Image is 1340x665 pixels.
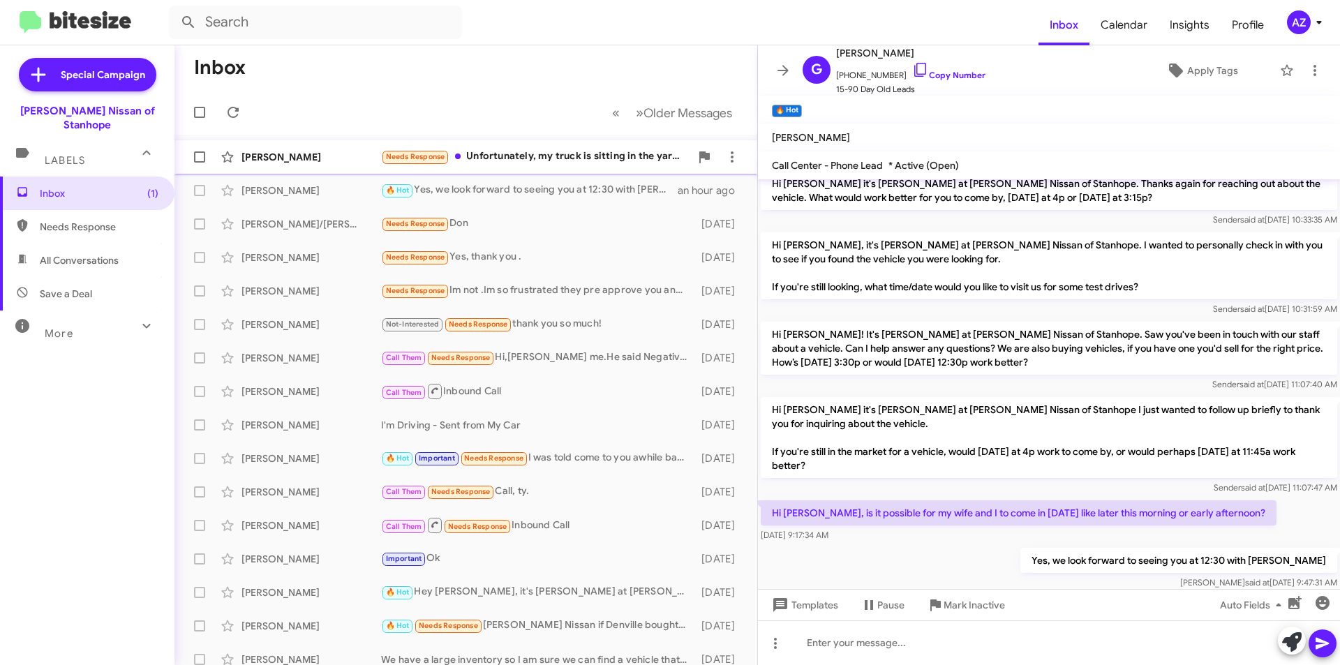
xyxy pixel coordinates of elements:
[45,154,85,167] span: Labels
[381,382,694,400] div: Inbound Call
[643,105,732,121] span: Older Messages
[1241,482,1265,493] span: said at
[1038,5,1089,45] a: Inbox
[694,284,746,298] div: [DATE]
[1187,58,1238,83] span: Apply Tags
[1089,5,1159,45] a: Calendar
[381,149,690,165] div: Unfortunately, my truck is sitting in the yard with a blown motor
[916,592,1016,618] button: Mark Inactive
[241,518,381,532] div: [PERSON_NAME]
[1239,379,1264,389] span: said at
[1275,10,1325,34] button: AZ
[694,384,746,398] div: [DATE]
[241,552,381,566] div: [PERSON_NAME]
[381,584,694,600] div: Hey [PERSON_NAME], it's [PERSON_NAME] at [PERSON_NAME] Nissan. Were you still searching for a Rog...
[888,159,959,172] span: * Active (Open)
[678,184,746,197] div: an hour ago
[1020,548,1337,573] p: Yes, we look forward to seeing you at 12:30 with [PERSON_NAME]
[1212,379,1337,389] span: Sender [DATE] 11:07:40 AM
[381,618,694,634] div: [PERSON_NAME] Nissan if Denville bought the Altima and got me into a 25 pathfinder Sl Premium
[147,186,158,200] span: (1)
[386,588,410,597] span: 🔥 Hot
[1180,577,1337,588] span: [PERSON_NAME] [DATE] 9:47:31 AM
[381,316,694,332] div: thank you so much!
[604,98,628,127] button: Previous
[19,58,156,91] a: Special Campaign
[241,150,381,164] div: [PERSON_NAME]
[836,61,985,82] span: [PHONE_NUMBER]
[1214,482,1337,493] span: Sender [DATE] 11:07:47 AM
[449,320,508,329] span: Needs Response
[694,552,746,566] div: [DATE]
[431,487,491,496] span: Needs Response
[772,131,850,144] span: [PERSON_NAME]
[386,388,422,397] span: Call Them
[694,251,746,264] div: [DATE]
[1240,304,1265,314] span: said at
[761,530,828,540] span: [DATE] 9:17:34 AM
[194,57,246,79] h1: Inbox
[241,284,381,298] div: [PERSON_NAME]
[1130,58,1273,83] button: Apply Tags
[1209,592,1298,618] button: Auto Fields
[381,216,694,232] div: Don
[761,397,1337,478] p: Hi [PERSON_NAME] it's [PERSON_NAME] at [PERSON_NAME] Nissan of Stanhope I just wanted to follow u...
[45,327,73,340] span: More
[386,487,422,496] span: Call Them
[381,484,694,500] div: Call, ty.
[381,418,694,432] div: I'm Driving - Sent from My Car
[1287,10,1311,34] div: AZ
[169,6,462,39] input: Search
[694,585,746,599] div: [DATE]
[40,220,158,234] span: Needs Response
[761,232,1337,299] p: Hi [PERSON_NAME], it's [PERSON_NAME] at [PERSON_NAME] Nissan of Stanhope. I wanted to personally ...
[386,554,422,563] span: Important
[241,451,381,465] div: [PERSON_NAME]
[241,217,381,231] div: [PERSON_NAME]/[PERSON_NAME]
[811,59,822,81] span: G
[386,253,445,262] span: Needs Response
[772,159,883,172] span: Call Center - Phone Lead
[40,253,119,267] span: All Conversations
[241,384,381,398] div: [PERSON_NAME]
[40,186,158,200] span: Inbox
[836,45,985,61] span: [PERSON_NAME]
[694,619,746,633] div: [DATE]
[761,322,1337,375] p: Hi [PERSON_NAME]! It's [PERSON_NAME] at [PERSON_NAME] Nissan of Stanhope. Saw you've been in touc...
[386,353,422,362] span: Call Them
[694,485,746,499] div: [DATE]
[381,350,694,366] div: Hi,[PERSON_NAME] me.He said Negative.Thanks for text.
[241,619,381,633] div: [PERSON_NAME]
[1220,592,1287,618] span: Auto Fields
[761,171,1337,210] p: Hi [PERSON_NAME] it's [PERSON_NAME] at [PERSON_NAME] Nissan of Stanhope. Thanks again for reachin...
[61,68,145,82] span: Special Campaign
[241,317,381,331] div: [PERSON_NAME]
[694,317,746,331] div: [DATE]
[694,217,746,231] div: [DATE]
[386,454,410,463] span: 🔥 Hot
[40,287,92,301] span: Save a Deal
[386,320,440,329] span: Not-Interested
[381,182,678,198] div: Yes, we look forward to seeing you at 12:30 with [PERSON_NAME]
[1221,5,1275,45] a: Profile
[386,219,445,228] span: Needs Response
[944,592,1005,618] span: Mark Inactive
[1240,214,1265,225] span: said at
[241,485,381,499] div: [PERSON_NAME]
[694,451,746,465] div: [DATE]
[419,621,478,630] span: Needs Response
[381,450,694,466] div: I was told come to you awhile back. Which I did via appointment given to me by your So-called tea...
[386,522,422,531] span: Call Them
[758,592,849,618] button: Templates
[694,518,746,532] div: [DATE]
[912,70,985,80] a: Copy Number
[386,286,445,295] span: Needs Response
[849,592,916,618] button: Pause
[1159,5,1221,45] a: Insights
[381,516,694,534] div: Inbound Call
[694,418,746,432] div: [DATE]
